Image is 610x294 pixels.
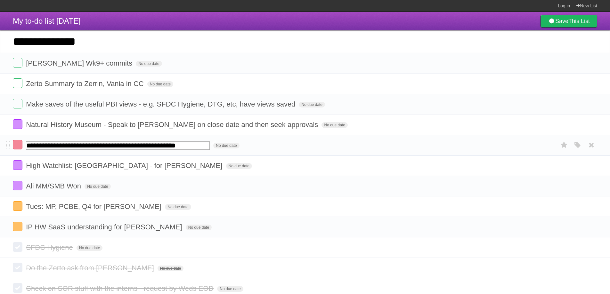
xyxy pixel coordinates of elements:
[13,263,22,272] label: Done
[13,119,22,129] label: Done
[26,264,156,272] span: Do the Zerto ask from [PERSON_NAME]
[13,160,22,170] label: Done
[226,163,252,169] span: No due date
[26,243,75,251] span: SFDC Hygiene
[13,17,81,25] span: My to-do list [DATE]
[13,58,22,68] label: Done
[136,61,162,67] span: No due date
[13,283,22,293] label: Done
[147,81,173,87] span: No due date
[26,100,297,108] span: Make saves of the useful PBI views - e.g. SFDC Hygiene, DTG, etc, have views saved
[13,201,22,211] label: Done
[165,204,191,210] span: No due date
[13,140,22,149] label: Done
[568,18,590,24] b: This List
[26,59,134,67] span: [PERSON_NAME] Wk9+ commits
[541,15,597,28] a: SaveThis List
[26,80,145,88] span: Zerto Summary to Zerrin, Vania in CC
[13,222,22,231] label: Done
[26,162,224,170] span: High Watchlist: [GEOGRAPHIC_DATA] - for [PERSON_NAME]
[321,122,347,128] span: No due date
[299,102,325,107] span: No due date
[26,203,163,211] span: Tues: MP, PCBE, Q4 for [PERSON_NAME]
[158,266,183,271] span: No due date
[558,140,570,150] label: Star task
[26,223,183,231] span: IP HW SaaS understanding for [PERSON_NAME]
[85,184,110,189] span: No due date
[26,182,83,190] span: Ali MM/SMB Won
[26,284,215,292] span: Check on SOR stuff with the interns - request by Weds EOD
[217,286,243,292] span: No due date
[13,99,22,108] label: Done
[13,181,22,190] label: Done
[13,242,22,252] label: Done
[77,245,102,251] span: No due date
[13,78,22,88] label: Done
[186,225,212,230] span: No due date
[213,143,239,148] span: No due date
[26,121,320,129] span: Natural History Museum - Speak to [PERSON_NAME] on close date and then seek approvals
